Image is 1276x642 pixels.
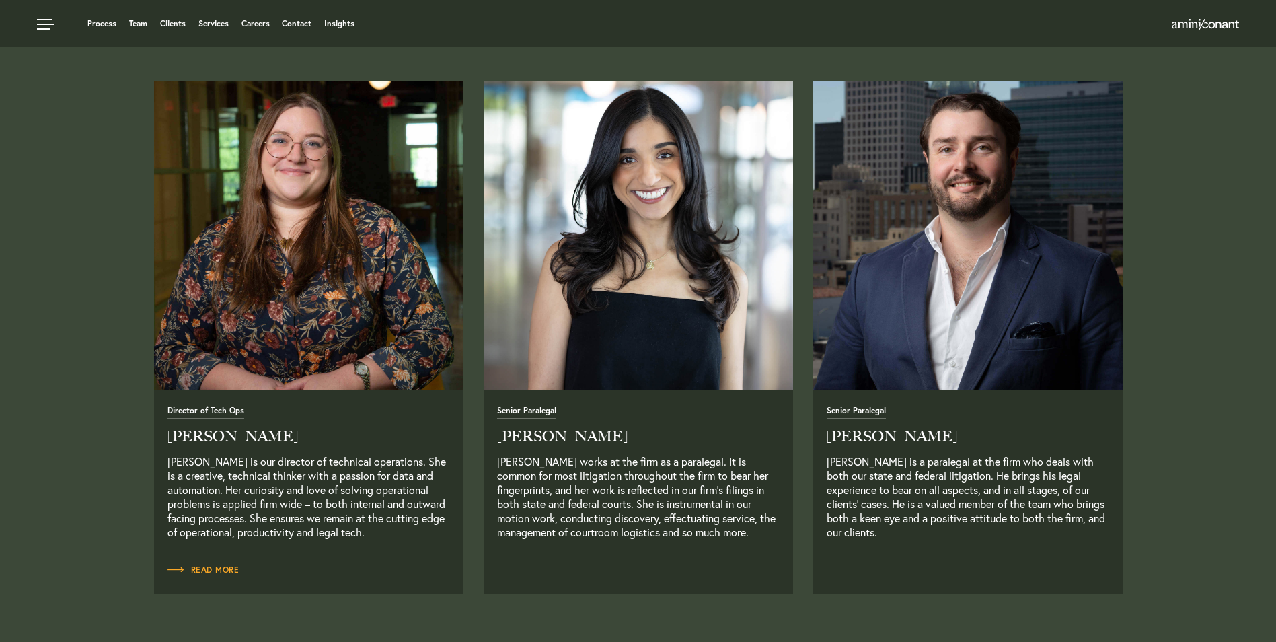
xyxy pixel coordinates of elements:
[1172,20,1239,30] a: Home
[167,404,450,553] a: Read Full Bio
[827,454,1109,553] p: [PERSON_NAME] is a paralegal at the firm who deals with both our state and federal litigation. He...
[324,20,354,28] a: Insights
[497,406,556,419] span: Senior Paralegal
[1172,19,1239,30] img: Amini & Conant
[167,566,239,574] span: Read More
[167,454,450,553] p: [PERSON_NAME] is our director of technical operations. She is a creative, technical thinker with ...
[827,429,1109,444] h2: [PERSON_NAME]
[282,20,311,28] a: Contact
[154,81,463,390] a: Read Full Bio
[160,20,186,28] a: Clients
[813,81,1123,390] img: reese_pyle.jpeg
[497,429,780,444] h2: [PERSON_NAME]
[497,563,500,577] a: Read Full Bio
[241,20,270,28] a: Careers
[497,454,780,553] p: [PERSON_NAME] works at the firm as a paralegal. It is common for most litigation throughout the f...
[167,406,244,419] span: Director of Tech Ops
[827,563,829,577] a: Read Full Bio
[167,563,239,577] a: Read Full Bio
[827,406,886,419] span: Senior Paralegal
[154,81,463,390] img: dani_borowy.jpeg
[484,81,793,390] img: ac-team-yesenia-castorena.jpg
[129,20,147,28] a: Team
[87,20,116,28] a: Process
[167,429,450,444] h2: [PERSON_NAME]
[198,20,229,28] a: Services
